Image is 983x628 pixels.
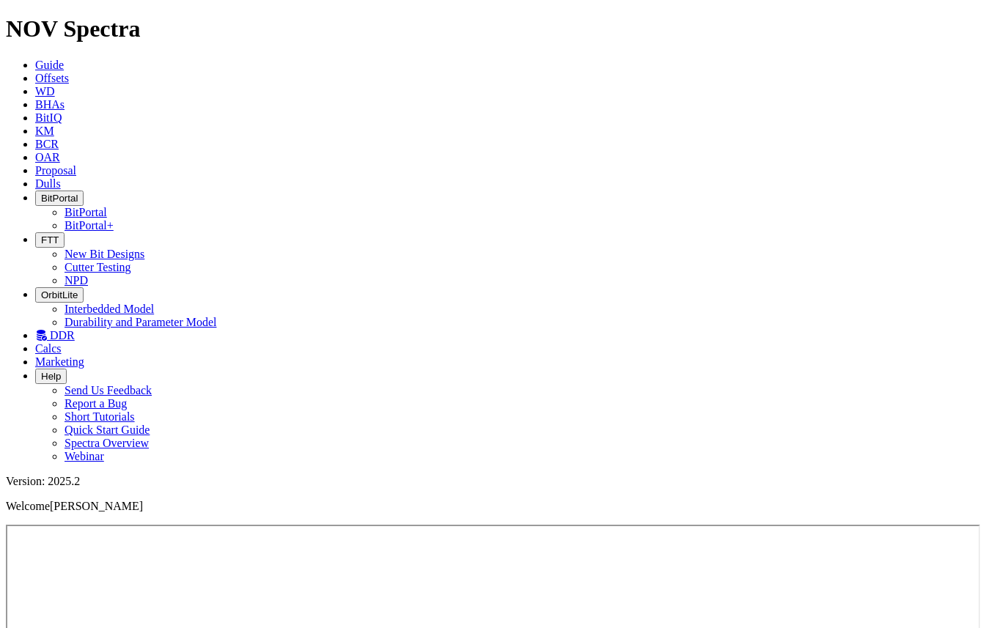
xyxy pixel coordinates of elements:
[35,329,75,341] a: DDR
[41,371,61,382] span: Help
[35,72,69,84] a: Offsets
[65,303,154,315] a: Interbedded Model
[65,248,144,260] a: New Bit Designs
[35,232,65,248] button: FTT
[65,424,150,436] a: Quick Start Guide
[35,98,65,111] a: BHAs
[41,289,78,300] span: OrbitLite
[41,234,59,245] span: FTT
[35,85,55,97] a: WD
[6,15,977,43] h1: NOV Spectra
[35,369,67,384] button: Help
[35,191,84,206] button: BitPortal
[65,437,149,449] a: Spectra Overview
[35,111,62,124] a: BitIQ
[35,177,61,190] a: Dulls
[50,500,143,512] span: [PERSON_NAME]
[35,151,60,163] a: OAR
[65,316,217,328] a: Durability and Parameter Model
[65,450,104,462] a: Webinar
[35,355,84,368] a: Marketing
[65,384,152,396] a: Send Us Feedback
[35,164,76,177] a: Proposal
[35,138,59,150] a: BCR
[6,500,977,513] p: Welcome
[65,274,88,287] a: NPD
[65,261,131,273] a: Cutter Testing
[41,193,78,204] span: BitPortal
[35,125,54,137] a: KM
[65,206,107,218] a: BitPortal
[35,59,64,71] a: Guide
[65,397,127,410] a: Report a Bug
[65,410,135,423] a: Short Tutorials
[6,475,977,488] div: Version: 2025.2
[35,287,84,303] button: OrbitLite
[50,329,75,341] span: DDR
[65,219,114,232] a: BitPortal+
[35,342,62,355] a: Calcs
